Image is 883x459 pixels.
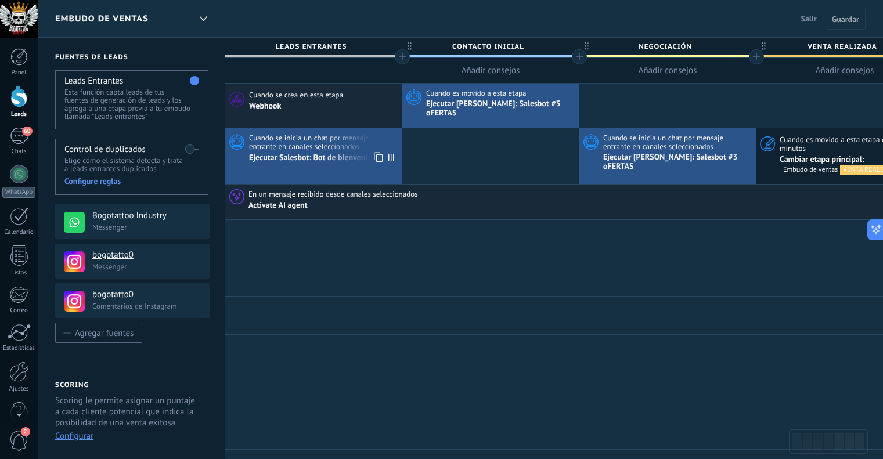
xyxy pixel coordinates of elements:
span: Cuando se inicia un chat por mensaje entrante en canales seleccionados [603,133,753,152]
div: Activate AI agent [248,200,309,211]
div: Ajustes [2,385,36,393]
div: Configure reglas [64,176,199,186]
div: Ejecutar [PERSON_NAME]: Salesbot #3 oFERTAS [603,153,753,172]
div: Correo [2,307,36,315]
div: Contacto inicial [402,38,579,55]
div: Embudo de ventas [193,8,213,30]
button: Guardar [826,8,866,30]
button: Agregar fuentes [55,323,142,343]
span: 2 [21,427,30,436]
div: Ejecutar Salesbot: Bot de bienvenida [249,153,378,164]
div: Leads Entrantes [225,38,402,55]
p: Scoring le permite asignar un puntaje a cada cliente potencial que indica la posibilidad de una v... [55,395,200,428]
div: Negociación [579,38,756,55]
h4: Control de duplicados [64,144,146,155]
div: Agregar fuentes [75,328,134,338]
div: WhatsApp [2,187,35,198]
div: Listas [2,269,36,277]
span: En un mensaje recibido desde canales seleccionados [248,189,420,200]
span: Negociación [579,38,750,56]
p: Elige cómo el sistema detecta y trata a leads entrantes duplicados [64,157,199,173]
div: Estadísticas [2,345,36,352]
h4: Leads Entrantes [64,75,123,86]
p: Messenger [92,222,203,232]
span: Leads Entrantes [225,38,396,56]
h2: Fuentes de leads [55,53,210,62]
span: Añadir consejos [639,65,697,76]
span: Cuando es movido a esta etapa [426,88,528,99]
span: Guardar [832,15,859,23]
button: Añadir consejos [579,58,756,83]
div: Embudo de ventas [780,165,840,175]
div: Chats [2,148,36,156]
span: 60 [22,127,32,136]
h2: Scoring [55,381,89,389]
p: Comentarios de Instagram [92,301,203,311]
span: Contacto inicial [402,38,573,56]
h4: bogotatto0 [92,250,201,261]
div: Ejecutar [PERSON_NAME]: Salesbot #3 oFERTAS [426,99,576,119]
span: Cuando se crea en esta etapa [249,90,345,100]
p: Esta función capta leads de tus fuentes de generación de leads y los agrega a una etapa previa a ... [64,88,199,121]
span: webhook [249,101,283,111]
button: Añadir consejos [402,58,579,83]
div: Leads [2,111,36,118]
span: Añadir consejos [462,65,520,76]
button: Configurar [55,431,93,442]
h4: Bogotattoo Industry [92,210,201,222]
span: Embudo de ventas [55,13,149,24]
span: Añadir consejos [816,65,874,76]
span: Cambiar etapa principal: [780,154,864,164]
span: Cuando se inicia un chat por mensaje entrante en canales seleccionados [249,133,399,152]
button: Salir [796,10,821,27]
span: Salir [801,13,817,24]
div: Calendario [2,229,36,236]
p: Messenger [92,262,203,272]
div: Panel [2,69,36,77]
h4: bogotatto0 [92,289,201,301]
